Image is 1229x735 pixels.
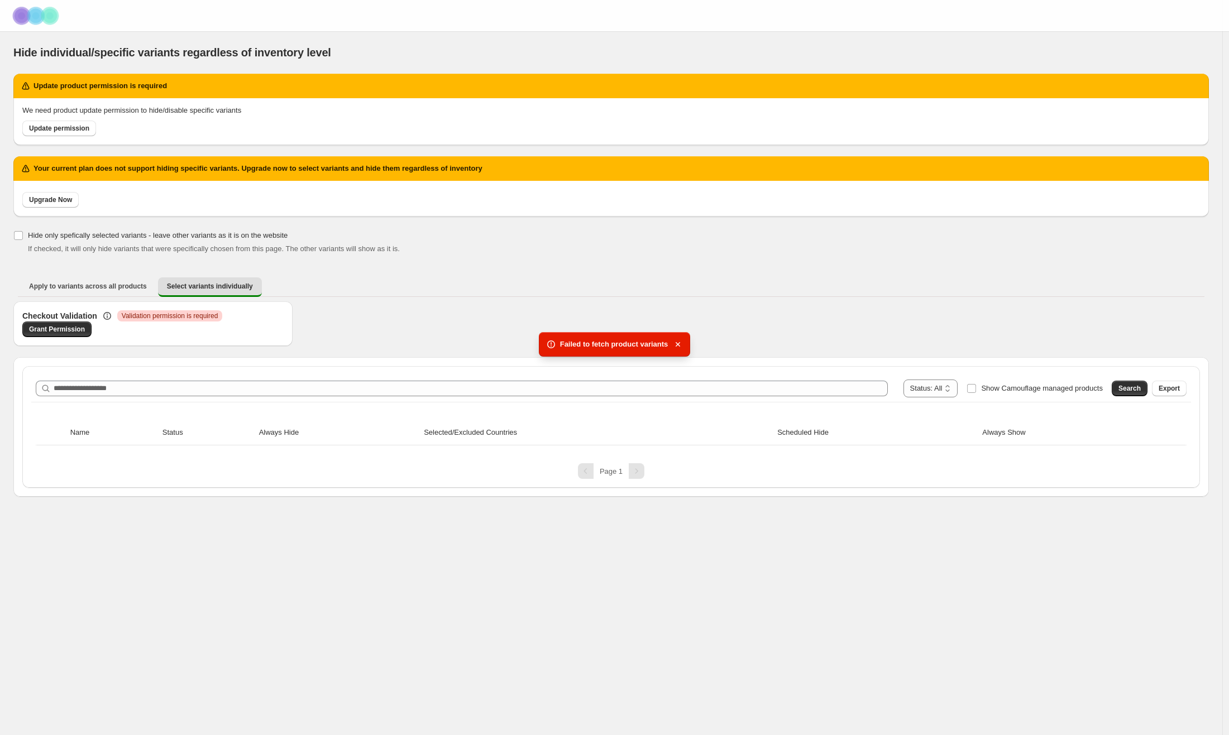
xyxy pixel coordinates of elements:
span: Hide only spefically selected variants - leave other variants as it is on the website [28,231,288,239]
span: If checked, it will only hide variants that were specifically chosen from this page. The other va... [28,244,400,253]
span: We need product update permission to hide/disable specific variants [22,106,241,114]
a: Grant Permission [22,321,92,337]
th: Always Show [979,420,1155,445]
h2: Update product permission is required [34,80,167,92]
th: Selected/Excluded Countries [420,420,774,445]
th: Scheduled Hide [774,420,979,445]
a: Update permission [22,121,96,136]
h3: Checkout Validation [22,310,97,321]
button: Select variants individually [158,277,262,297]
span: Apply to variants across all products [29,282,147,291]
span: Grant Permission [29,325,85,334]
span: Upgrade Now [29,195,72,204]
button: Search [1112,381,1147,396]
span: Search [1118,384,1141,393]
h2: Your current plan does not support hiding specific variants. Upgrade now to select variants and h... [34,163,482,174]
th: Status [159,420,256,445]
button: Export [1152,381,1187,396]
div: Select variants individually [13,301,1209,497]
span: Validation permission is required [122,311,218,320]
a: Upgrade Now [22,192,79,208]
button: Apply to variants across all products [20,277,156,295]
span: Export [1159,384,1180,393]
th: Always Hide [256,420,420,445]
span: Hide individual/specific variants regardless of inventory level [13,46,331,59]
span: Page 1 [600,467,623,475]
th: Name [67,420,159,445]
nav: Pagination [31,463,1191,479]
span: Update permission [29,124,89,133]
span: Select variants individually [167,282,253,291]
span: Show Camouflage managed products [981,384,1103,392]
span: Failed to fetch product variants [560,339,668,350]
